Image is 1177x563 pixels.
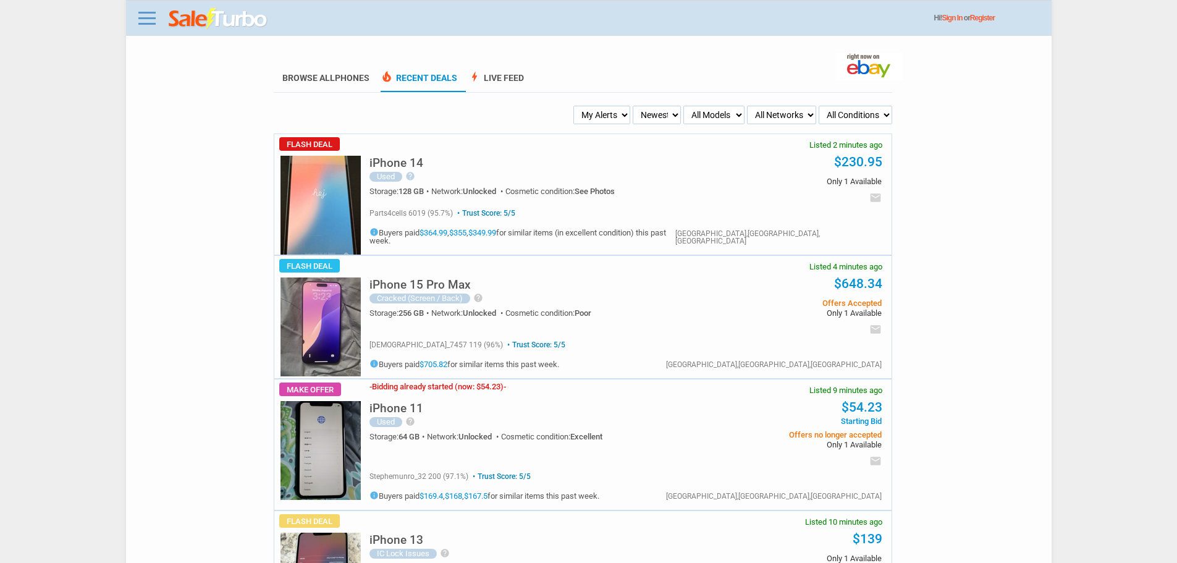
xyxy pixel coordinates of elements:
span: - [504,382,506,391]
a: $168 [445,491,462,501]
span: Only 1 Available [695,554,881,562]
div: Network: [431,309,505,317]
a: Sign In [942,14,963,22]
i: help [405,417,415,426]
span: parts4cells 6019 (95.7%) [369,209,453,218]
span: [DEMOGRAPHIC_DATA]_7457 119 (96%) [369,341,503,349]
a: $169.4 [420,491,443,501]
span: Listed 4 minutes ago [809,263,882,271]
a: $648.34 [834,276,882,291]
h5: Buyers paid for similar items this past week. [369,359,565,368]
a: $167.5 [464,491,487,501]
a: Register [970,14,995,22]
span: Trust Score: 5/5 [470,472,531,481]
a: local_fire_departmentRecent Deals [381,73,457,92]
span: local_fire_department [381,70,393,83]
span: Only 1 Available [695,177,881,185]
a: $705.82 [420,360,447,369]
span: Trust Score: 5/5 [505,341,565,349]
span: Starting Bid [695,417,881,425]
h5: Buyers paid , , for similar items this past week. [369,491,599,500]
div: [GEOGRAPHIC_DATA],[GEOGRAPHIC_DATA],[GEOGRAPHIC_DATA] [666,361,882,368]
span: See Photos [575,187,615,196]
span: Phones [335,73,369,83]
i: email [869,192,882,204]
span: - [369,382,372,391]
a: $230.95 [834,155,882,169]
div: Cosmetic condition: [505,309,591,317]
a: Browse AllPhones [282,73,369,83]
div: [GEOGRAPHIC_DATA],[GEOGRAPHIC_DATA],[GEOGRAPHIC_DATA] [666,493,882,500]
span: Unlocked [463,187,496,196]
span: Offers no longer accepted [695,431,881,439]
div: [GEOGRAPHIC_DATA],[GEOGRAPHIC_DATA],[GEOGRAPHIC_DATA] [675,230,882,245]
span: Poor [575,308,591,318]
span: stephemunro_32 200 (97.1%) [369,472,468,481]
h5: iPhone 13 [369,534,423,546]
a: $364.99 [420,228,447,237]
a: $54.23 [842,400,882,415]
a: $355 [449,228,466,237]
span: Unlocked [463,308,496,318]
div: Used [369,172,402,182]
img: s-l225.jpg [281,156,361,255]
span: 256 GB [399,308,424,318]
img: s-l225.jpg [281,401,361,500]
h3: Bidding already started (now: $54.23) [369,383,506,391]
i: info [369,359,379,368]
i: email [869,323,882,336]
span: Excellent [570,432,602,441]
span: 128 GB [399,187,424,196]
div: Network: [427,433,501,441]
span: Trust Score: 5/5 [455,209,515,218]
div: IC Lock Issues [369,549,437,559]
a: iPhone 14 [369,159,423,169]
i: help [405,171,415,181]
span: Only 1 Available [695,309,881,317]
h5: Buyers paid , , for similar items (in excellent condition) this past week. [369,227,675,245]
span: Make Offer [279,383,341,396]
a: iPhone 15 Pro Max [369,281,471,290]
div: Storage: [369,433,427,441]
a: boltLive Feed [468,73,524,92]
img: s-l225.jpg [281,277,361,376]
i: email [869,455,882,467]
i: help [473,293,483,303]
i: info [369,227,379,237]
h5: iPhone 15 Pro Max [369,279,471,290]
h5: iPhone 11 [369,402,423,414]
i: info [369,491,379,500]
span: or [964,14,995,22]
a: iPhone 11 [369,405,423,414]
span: Hi! [934,14,942,22]
span: Only 1 Available [695,441,881,449]
span: Listed 10 minutes ago [805,518,882,526]
span: Offers Accepted [695,299,881,307]
span: Flash Deal [279,514,340,528]
span: Flash Deal [279,259,340,273]
a: iPhone 13 [369,536,423,546]
span: Flash Deal [279,137,340,151]
span: bolt [468,70,481,83]
div: Cracked (Screen / Back) [369,294,470,303]
div: Storage: [369,309,431,317]
div: Cosmetic condition: [505,187,615,195]
span: Listed 2 minutes ago [809,141,882,149]
img: saleturbo.com - Online Deals and Discount Coupons [169,8,268,30]
a: $349.99 [468,228,496,237]
div: Network: [431,187,505,195]
span: Listed 9 minutes ago [809,386,882,394]
span: Unlocked [458,432,492,441]
span: 64 GB [399,432,420,441]
div: Used [369,417,402,427]
div: Cosmetic condition: [501,433,602,441]
a: $139 [853,531,882,546]
i: help [440,548,450,558]
h5: iPhone 14 [369,157,423,169]
div: Storage: [369,187,431,195]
